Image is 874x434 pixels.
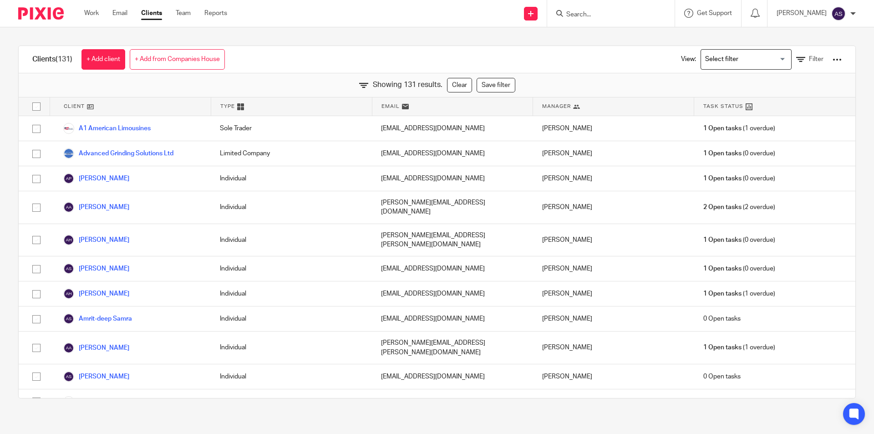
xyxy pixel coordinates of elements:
[63,342,74,353] img: svg%3E
[63,342,129,353] a: [PERSON_NAME]
[703,235,742,245] span: 1 Open tasks
[533,389,694,414] div: [PERSON_NAME]
[63,202,129,213] a: [PERSON_NAME]
[372,281,533,306] div: [EMAIL_ADDRESS][DOMAIN_NAME]
[809,56,823,62] span: Filter
[381,102,400,110] span: Email
[63,173,74,184] img: svg%3E
[81,49,125,70] a: + Add client
[84,9,99,18] a: Work
[533,364,694,389] div: [PERSON_NAME]
[211,364,372,389] div: Individual
[63,148,74,159] img: AGS.png
[533,281,694,306] div: [PERSON_NAME]
[32,55,72,64] h1: Clients
[703,203,775,212] span: (2 overdue)
[63,148,173,159] a: Advanced Grinding Solutions Ltd
[18,7,64,20] img: Pixie
[211,166,372,191] div: Individual
[211,224,372,256] div: Individual
[63,263,129,274] a: [PERSON_NAME]
[63,235,74,245] img: svg%3E
[211,389,372,414] div: Limited Company
[703,102,743,110] span: Task Status
[372,364,533,389] div: [EMAIL_ADDRESS][DOMAIN_NAME]
[477,78,515,92] a: Save filter
[372,332,533,364] div: [PERSON_NAME][EMAIL_ADDRESS][PERSON_NAME][DOMAIN_NAME]
[703,314,741,323] span: 0 Open tasks
[372,116,533,141] div: [EMAIL_ADDRESS][DOMAIN_NAME]
[703,174,775,183] span: (0 overdue)
[703,124,742,133] span: 1 Open tasks
[63,235,129,245] a: [PERSON_NAME]
[211,141,372,166] div: Limited Company
[372,141,533,166] div: [EMAIL_ADDRESS][DOMAIN_NAME]
[211,281,372,306] div: Individual
[64,102,85,110] span: Client
[63,202,74,213] img: svg%3E
[220,102,235,110] span: Type
[372,389,533,414] div: [EMAIL_ADDRESS][DOMAIN_NAME]
[373,80,442,90] span: Showing 131 results.
[533,191,694,224] div: [PERSON_NAME]
[533,332,694,364] div: [PERSON_NAME]
[141,9,162,18] a: Clients
[63,123,151,134] a: A1 American Limousines
[204,9,227,18] a: Reports
[533,141,694,166] div: [PERSON_NAME]
[703,397,775,406] span: (1 overdue)
[63,123,74,134] img: A1%20.png
[372,166,533,191] div: [EMAIL_ADDRESS][DOMAIN_NAME]
[533,224,694,256] div: [PERSON_NAME]
[372,224,533,256] div: [PERSON_NAME][EMAIL_ADDRESS][PERSON_NAME][DOMAIN_NAME]
[703,149,742,158] span: 1 Open tasks
[28,98,45,115] input: Select all
[63,313,74,324] img: svg%3E
[703,289,775,298] span: (1 overdue)
[176,9,191,18] a: Team
[703,372,741,381] span: 0 Open tasks
[63,288,129,299] a: [PERSON_NAME]
[831,6,846,21] img: svg%3E
[703,343,775,352] span: (1 overdue)
[63,263,74,274] img: svg%3E
[703,149,775,158] span: (0 overdue)
[703,289,742,298] span: 1 Open tasks
[63,288,74,299] img: svg%3E
[211,256,372,281] div: Individual
[703,264,775,273] span: (0 overdue)
[211,306,372,331] div: Individual
[372,306,533,331] div: [EMAIL_ADDRESS][DOMAIN_NAME]
[63,173,129,184] a: [PERSON_NAME]
[703,264,742,273] span: 1 Open tasks
[447,78,472,92] a: Clear
[112,9,127,18] a: Email
[667,46,842,73] div: View:
[703,203,742,212] span: 2 Open tasks
[372,256,533,281] div: [EMAIL_ADDRESS][DOMAIN_NAME]
[701,49,792,70] div: Search for option
[63,396,91,407] a: Aria
[542,102,571,110] span: Manager
[63,371,129,382] a: [PERSON_NAME]
[211,191,372,224] div: Individual
[533,256,694,281] div: [PERSON_NAME]
[697,10,732,16] span: Get Support
[777,9,827,18] p: [PERSON_NAME]
[63,396,74,407] img: Aria.png
[211,116,372,141] div: Sole Trader
[533,116,694,141] div: [PERSON_NAME]
[63,313,132,324] a: Amrit-deep Samra
[211,332,372,364] div: Individual
[703,397,742,406] span: 2 Open tasks
[56,56,72,63] span: (131)
[703,174,742,183] span: 1 Open tasks
[565,11,647,19] input: Search
[533,166,694,191] div: [PERSON_NAME]
[703,124,775,133] span: (1 overdue)
[63,371,74,382] img: svg%3E
[702,51,786,67] input: Search for option
[130,49,225,70] a: + Add from Companies House
[533,306,694,331] div: [PERSON_NAME]
[372,191,533,224] div: [PERSON_NAME][EMAIL_ADDRESS][DOMAIN_NAME]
